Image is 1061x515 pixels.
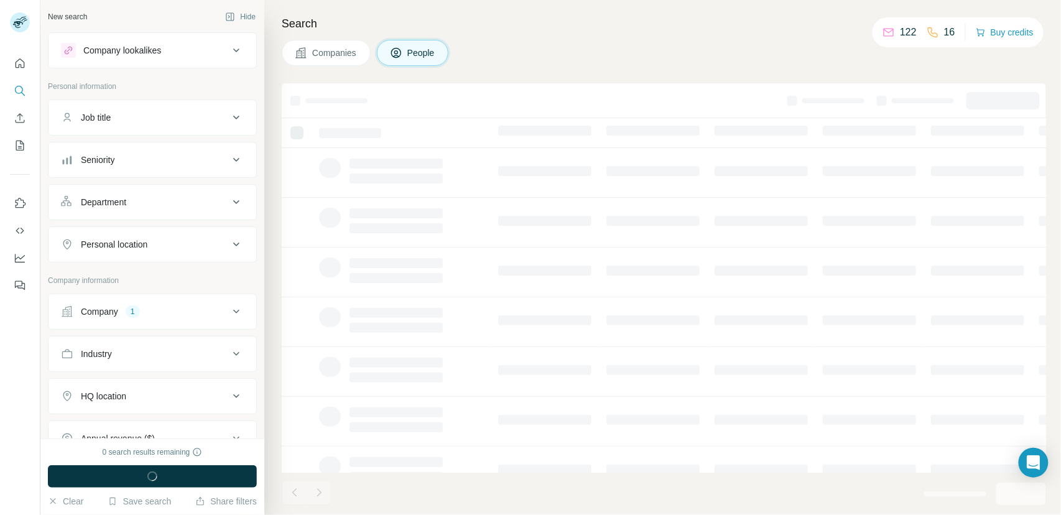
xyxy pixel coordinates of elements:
[216,7,264,26] button: Hide
[282,15,1046,32] h4: Search
[10,134,30,157] button: My lists
[407,47,436,59] span: People
[1019,448,1049,478] div: Open Intercom Messenger
[81,111,111,124] div: Job title
[49,297,256,327] button: Company1
[81,432,155,445] div: Annual revenue ($)
[944,25,955,40] p: 16
[81,305,118,318] div: Company
[10,274,30,297] button: Feedback
[10,52,30,75] button: Quick start
[49,381,256,411] button: HQ location
[126,306,140,317] div: 1
[48,11,87,22] div: New search
[81,196,126,208] div: Department
[900,25,917,40] p: 122
[10,192,30,215] button: Use Surfe on LinkedIn
[10,220,30,242] button: Use Surfe API
[81,238,147,251] div: Personal location
[48,81,257,92] p: Personal information
[49,230,256,259] button: Personal location
[48,275,257,286] p: Company information
[976,24,1034,41] button: Buy credits
[81,390,126,402] div: HQ location
[108,495,171,508] button: Save search
[81,154,114,166] div: Seniority
[195,495,257,508] button: Share filters
[49,424,256,453] button: Annual revenue ($)
[49,103,256,132] button: Job title
[10,247,30,269] button: Dashboard
[81,348,112,360] div: Industry
[48,495,83,508] button: Clear
[49,145,256,175] button: Seniority
[49,339,256,369] button: Industry
[312,47,358,59] span: Companies
[49,187,256,217] button: Department
[49,35,256,65] button: Company lookalikes
[10,107,30,129] button: Enrich CSV
[103,447,203,458] div: 0 search results remaining
[83,44,161,57] div: Company lookalikes
[10,80,30,102] button: Search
